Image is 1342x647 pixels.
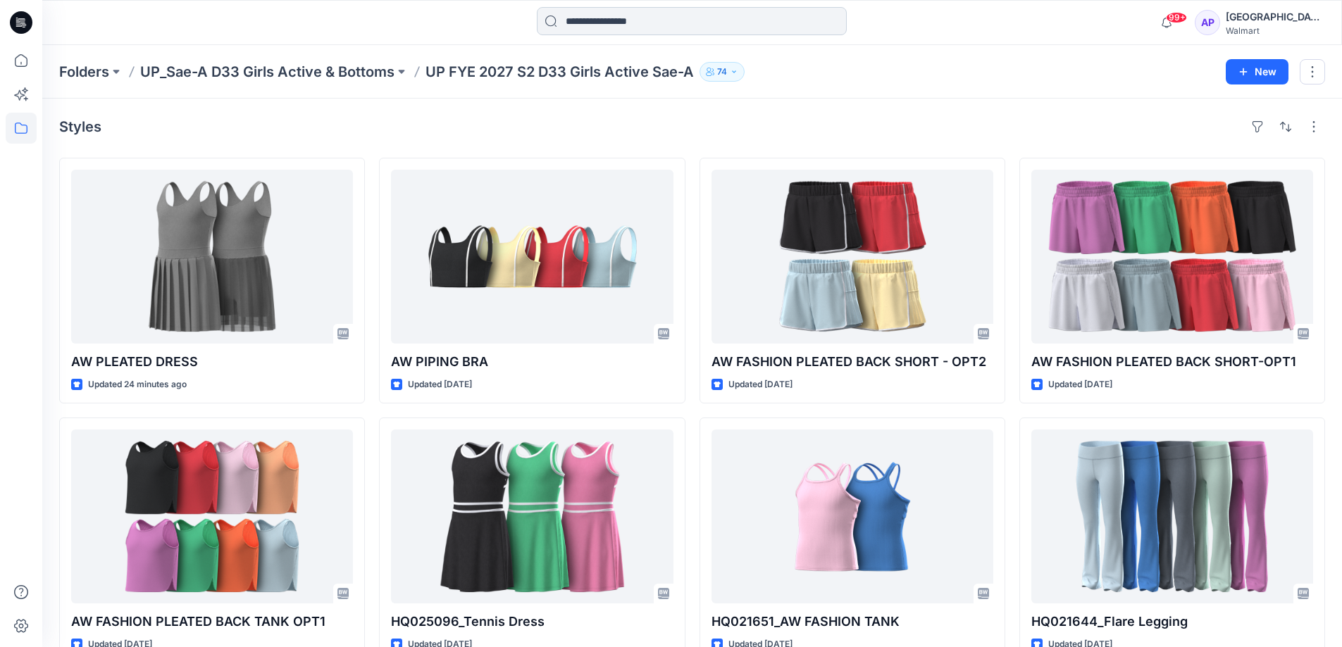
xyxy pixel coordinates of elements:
[712,170,993,344] a: AW FASHION PLEATED BACK SHORT - OPT2
[71,170,353,344] a: AW PLEATED DRESS
[59,118,101,135] h4: Styles
[140,62,394,82] a: UP_Sae-A D33 Girls Active & Bottoms
[408,377,472,392] p: Updated [DATE]
[1031,612,1313,632] p: HQ021644_Flare Legging
[59,62,109,82] a: Folders
[1031,352,1313,372] p: AW FASHION PLEATED BACK SHORT-OPT1
[712,352,993,372] p: AW FASHION PLEATED BACK SHORT - OPT2
[391,429,673,603] a: HQ025096_Tennis Dress
[391,352,673,372] p: AW PIPING BRA
[1166,12,1187,23] span: 99+
[391,170,673,344] a: AW PIPING BRA
[1031,429,1313,603] a: HQ021644_Flare Legging
[728,377,793,392] p: Updated [DATE]
[71,612,353,632] p: AW FASHION PLEATED BACK TANK OPT1
[1048,377,1112,392] p: Updated [DATE]
[712,429,993,603] a: HQ021651_AW FASHION TANK
[425,62,694,82] p: UP FYE 2027 S2 D33 Girls Active Sae-A
[1226,8,1324,25] div: [GEOGRAPHIC_DATA]
[712,612,993,632] p: HQ021651_AW FASHION TANK
[1031,170,1313,344] a: AW FASHION PLEATED BACK SHORT-OPT1
[717,64,727,80] p: 74
[71,352,353,372] p: AW PLEATED DRESS
[1195,10,1220,35] div: AP
[1226,25,1324,36] div: Walmart
[391,612,673,632] p: HQ025096_Tennis Dress
[88,377,187,392] p: Updated 24 minutes ago
[700,62,745,82] button: 74
[71,429,353,603] a: AW FASHION PLEATED BACK TANK OPT1
[1226,59,1288,84] button: New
